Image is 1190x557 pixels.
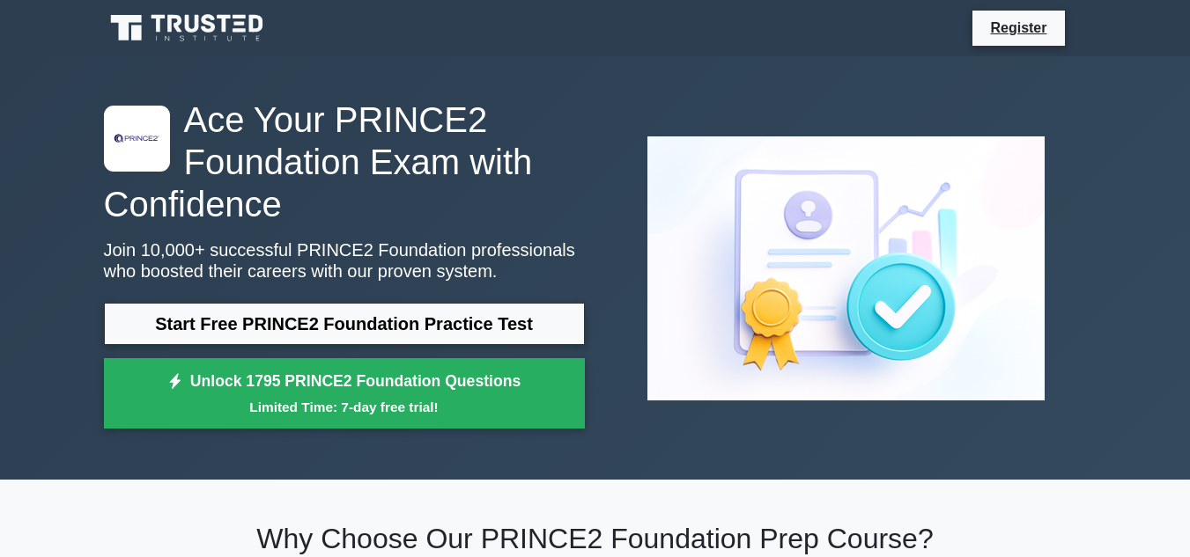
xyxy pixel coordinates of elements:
p: Join 10,000+ successful PRINCE2 Foundation professionals who boosted their careers with our prove... [104,239,585,282]
a: Start Free PRINCE2 Foundation Practice Test [104,303,585,345]
small: Limited Time: 7-day free trial! [126,397,563,417]
img: PRINCE2 Foundation Preview [633,122,1059,414]
a: Register [979,17,1057,39]
a: Unlock 1795 PRINCE2 Foundation QuestionsLimited Time: 7-day free trial! [104,358,585,429]
h2: Why Choose Our PRINCE2 Foundation Prep Course? [104,522,1087,555]
h1: Ace Your PRINCE2 Foundation Exam with Confidence [104,99,585,225]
